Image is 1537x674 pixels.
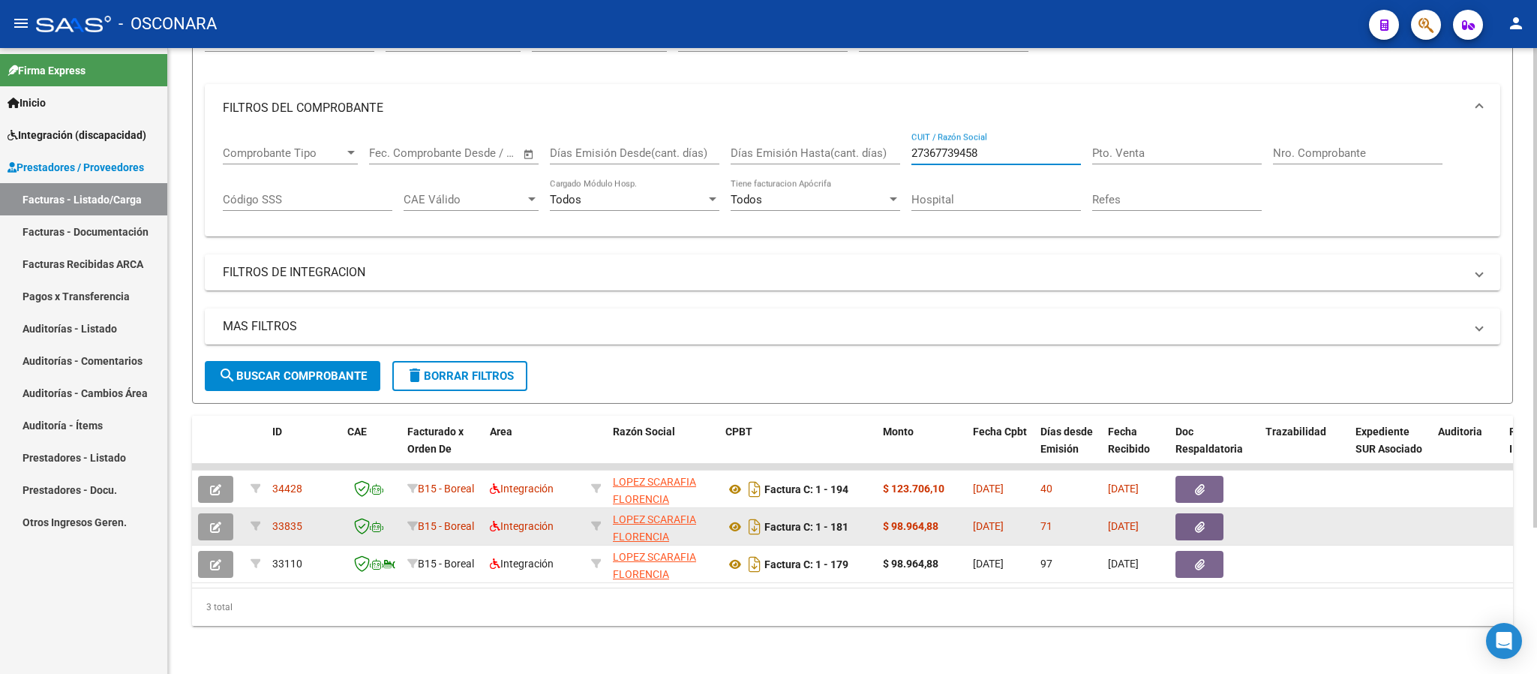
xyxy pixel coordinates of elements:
[613,549,713,580] div: 27367739458
[883,426,914,438] span: Monto
[607,416,719,482] datatable-header-cell: Razón Social
[1108,426,1150,455] span: Fecha Recibido
[205,361,380,391] button: Buscar Comprobante
[205,308,1500,345] mat-expansion-panel-header: MAS FILTROS
[613,513,696,543] span: LOPEZ SCARAFIA FLORENCIA
[369,146,430,160] input: Fecha inicio
[973,426,1027,438] span: Fecha Cpbt
[725,426,752,438] span: CPBT
[613,511,713,543] div: 27367739458
[1349,416,1432,482] datatable-header-cell: Expediente SUR Asociado
[205,84,1500,132] mat-expansion-panel-header: FILTROS DEL COMPROBANTE
[1040,558,1052,570] span: 97
[1108,483,1139,495] span: [DATE]
[1108,520,1139,532] span: [DATE]
[406,369,514,383] span: Borrar Filtros
[877,416,967,482] datatable-header-cell: Monto
[407,426,464,455] span: Facturado x Orden De
[1040,520,1052,532] span: 71
[8,127,146,143] span: Integración (discapacidad)
[1486,623,1522,659] div: Open Intercom Messenger
[1438,426,1482,438] span: Auditoria
[1040,483,1052,495] span: 40
[418,520,474,532] span: B15 - Boreal
[347,426,367,438] span: CAE
[205,132,1500,237] div: FILTROS DEL COMPROBANTE
[973,558,1004,570] span: [DATE]
[490,558,554,570] span: Integración
[272,558,302,570] span: 33110
[443,146,516,160] input: Fecha fin
[1108,558,1139,570] span: [DATE]
[613,474,713,505] div: 27367739458
[745,552,764,576] i: Descargar documento
[764,483,848,495] strong: Factura C: 1 - 194
[266,416,341,482] datatable-header-cell: ID
[119,8,217,41] span: - OSCONARA
[8,62,86,79] span: Firma Express
[223,318,1464,335] mat-panel-title: MAS FILTROS
[401,416,484,482] datatable-header-cell: Facturado x Orden De
[490,520,554,532] span: Integración
[1265,426,1326,438] span: Trazabilidad
[613,476,696,505] span: LOPEZ SCARAFIA FLORENCIA
[272,520,302,532] span: 33835
[550,193,581,206] span: Todos
[973,520,1004,532] span: [DATE]
[613,426,675,438] span: Razón Social
[418,483,474,495] span: B15 - Boreal
[484,416,585,482] datatable-header-cell: Area
[883,558,938,570] strong: $ 98.964,88
[8,159,144,176] span: Prestadores / Proveedores
[404,193,525,206] span: CAE Válido
[883,520,938,532] strong: $ 98.964,88
[521,146,538,163] button: Open calendar
[223,264,1464,281] mat-panel-title: FILTROS DE INTEGRACION
[490,483,554,495] span: Integración
[272,483,302,495] span: 34428
[1507,14,1525,32] mat-icon: person
[745,477,764,501] i: Descargar documento
[12,14,30,32] mat-icon: menu
[745,515,764,539] i: Descargar documento
[1355,426,1422,455] span: Expediente SUR Asociado
[218,366,236,384] mat-icon: search
[218,369,367,383] span: Buscar Comprobante
[1169,416,1259,482] datatable-header-cell: Doc Respaldatoria
[341,416,401,482] datatable-header-cell: CAE
[223,146,344,160] span: Comprobante Tipo
[272,426,282,438] span: ID
[490,426,512,438] span: Area
[731,193,762,206] span: Todos
[1040,426,1093,455] span: Días desde Emisión
[764,558,848,570] strong: Factura C: 1 - 179
[418,558,474,570] span: B15 - Boreal
[392,361,527,391] button: Borrar Filtros
[1259,416,1349,482] datatable-header-cell: Trazabilidad
[973,483,1004,495] span: [DATE]
[1034,416,1102,482] datatable-header-cell: Días desde Emisión
[883,483,944,495] strong: $ 123.706,10
[719,416,877,482] datatable-header-cell: CPBT
[8,95,46,111] span: Inicio
[967,416,1034,482] datatable-header-cell: Fecha Cpbt
[223,100,1464,116] mat-panel-title: FILTROS DEL COMPROBANTE
[1102,416,1169,482] datatable-header-cell: Fecha Recibido
[764,521,848,533] strong: Factura C: 1 - 181
[205,254,1500,290] mat-expansion-panel-header: FILTROS DE INTEGRACION
[1432,416,1503,482] datatable-header-cell: Auditoria
[192,588,1513,626] div: 3 total
[613,551,696,580] span: LOPEZ SCARAFIA FLORENCIA
[406,366,424,384] mat-icon: delete
[1175,426,1243,455] span: Doc Respaldatoria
